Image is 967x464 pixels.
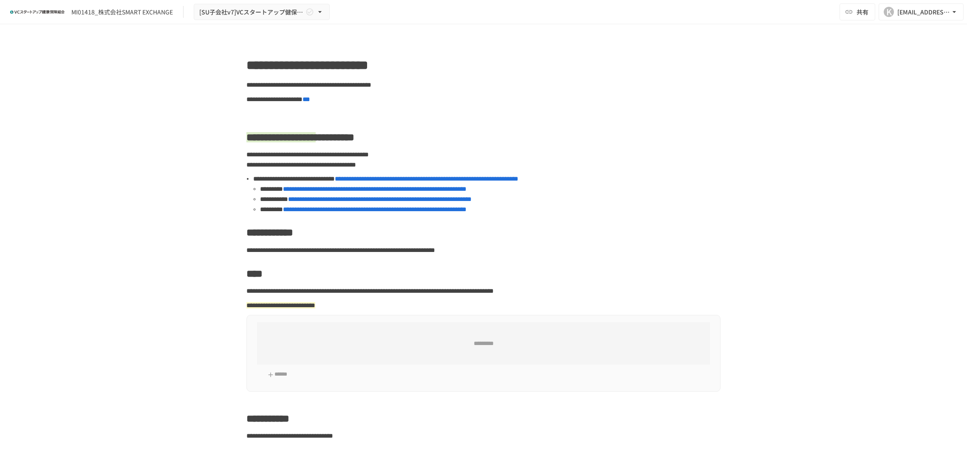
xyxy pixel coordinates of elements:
[879,3,964,20] button: K[EMAIL_ADDRESS][DOMAIN_NAME]
[857,7,868,17] span: 共有
[199,7,304,17] span: [SU子会社v7]VCスタートアップ健保への加入申請手続き
[840,3,875,20] button: 共有
[71,8,173,17] div: MI01418_株式会社SMART EXCHANGE
[897,7,950,17] div: [EMAIL_ADDRESS][DOMAIN_NAME]
[10,5,65,19] img: ZDfHsVrhrXUoWEWGWYf8C4Fv4dEjYTEDCNvmL73B7ox
[194,4,330,20] button: [SU子会社v7]VCスタートアップ健保への加入申請手続き
[884,7,894,17] div: K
